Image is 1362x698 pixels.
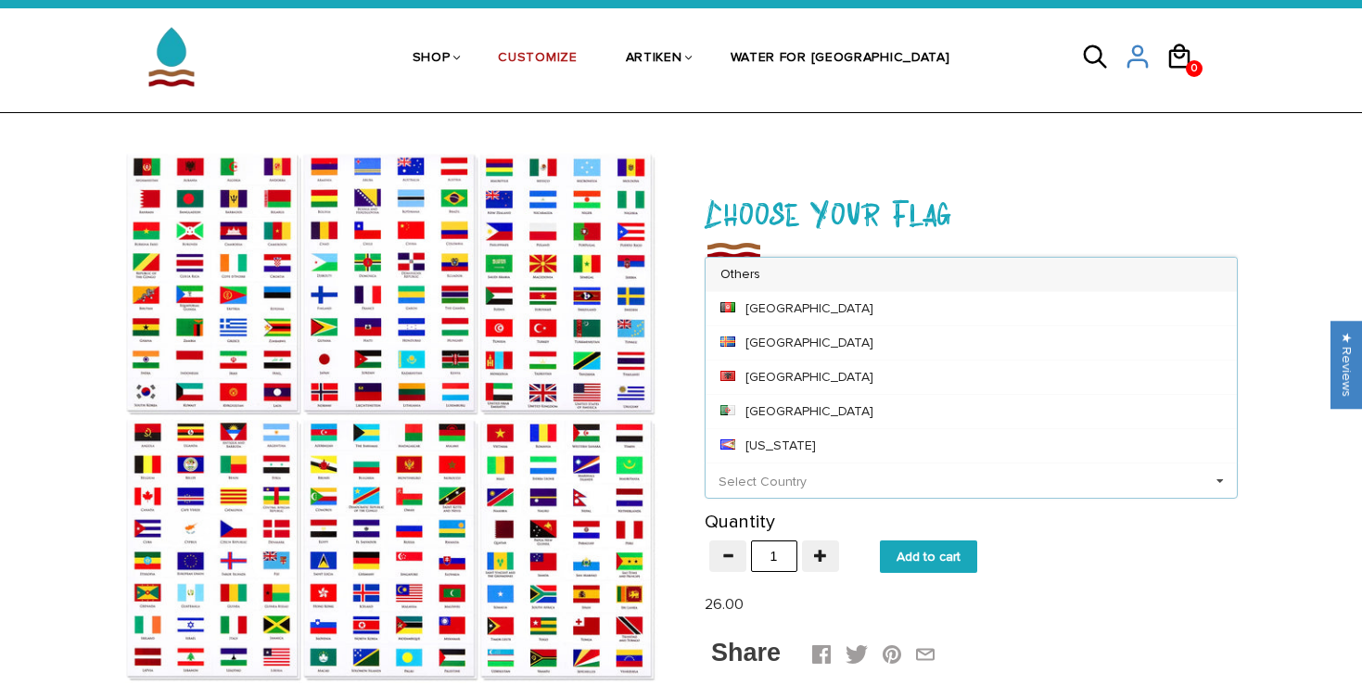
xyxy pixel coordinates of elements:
[880,540,977,573] input: Add to cart
[706,360,1237,394] div: [GEOGRAPHIC_DATA]
[413,11,451,107] a: SHOP
[498,11,577,107] a: CUSTOMIZE
[706,428,1237,463] div: [US_STATE]
[1165,76,1207,79] a: 0
[711,639,781,666] span: Share
[731,11,950,107] a: WATER FOR [GEOGRAPHIC_DATA]
[1330,321,1362,409] div: Click to open Judge.me floating reviews tab
[705,513,775,531] label: Quantity
[706,394,1237,428] div: [GEOGRAPHIC_DATA]
[706,325,1237,360] div: [GEOGRAPHIC_DATA]
[705,595,744,614] span: 26.00
[705,237,762,263] img: Choose Your Flag
[706,291,1237,325] div: [GEOGRAPHIC_DATA]
[706,257,1237,291] div: Others
[626,11,682,107] a: ARTIKEN
[706,463,1237,497] div: [GEOGRAPHIC_DATA]
[705,187,1238,237] h1: Choose Your Flag
[1187,55,1202,82] span: 0
[125,150,658,683] img: Choose Your Flag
